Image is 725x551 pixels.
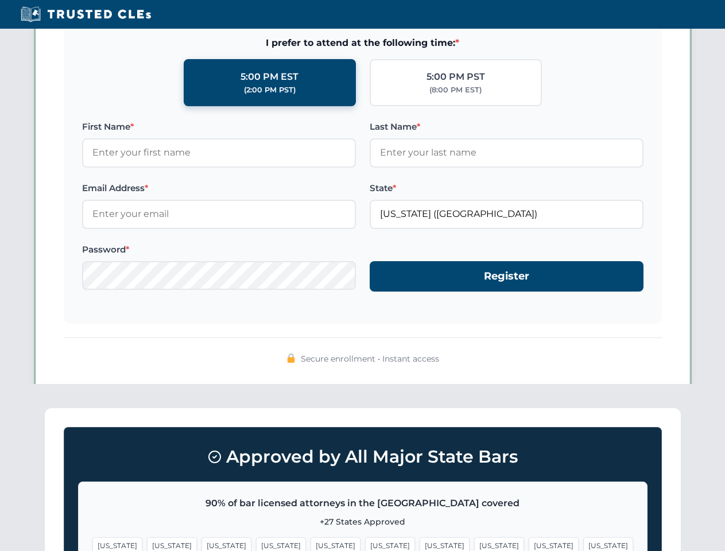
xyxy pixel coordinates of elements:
[82,120,356,134] label: First Name
[429,84,482,96] div: (8:00 PM EST)
[17,6,154,23] img: Trusted CLEs
[92,515,633,528] p: +27 States Approved
[286,354,296,363] img: 🔒
[78,441,648,472] h3: Approved by All Major State Bars
[82,36,643,51] span: I prefer to attend at the following time:
[82,200,356,228] input: Enter your email
[92,496,633,511] p: 90% of bar licensed attorneys in the [GEOGRAPHIC_DATA] covered
[244,84,296,96] div: (2:00 PM PST)
[370,138,643,167] input: Enter your last name
[427,69,485,84] div: 5:00 PM PST
[370,181,643,195] label: State
[301,352,439,365] span: Secure enrollment • Instant access
[370,261,643,292] button: Register
[82,181,356,195] label: Email Address
[370,120,643,134] label: Last Name
[82,243,356,257] label: Password
[82,138,356,167] input: Enter your first name
[241,69,298,84] div: 5:00 PM EST
[370,200,643,228] input: Florida (FL)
